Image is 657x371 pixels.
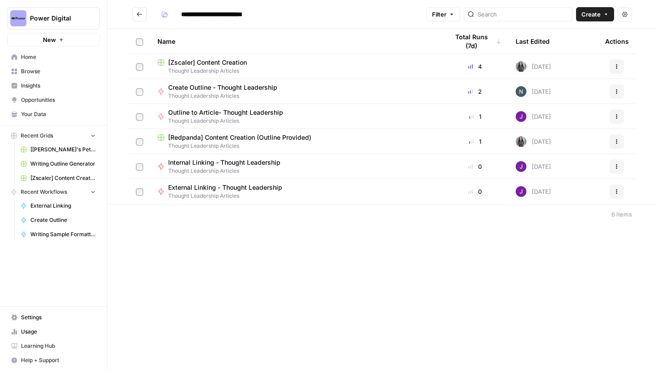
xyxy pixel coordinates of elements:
[10,10,26,26] img: Power Digital Logo
[17,171,100,185] a: [Zscaler] Content Creation
[449,29,501,54] div: Total Runs (7d)
[168,117,290,125] span: Thought Leadership Articles
[516,29,550,54] div: Last Edited
[168,133,311,142] span: [Redpanda] Content Creation (Outline Provided)
[157,29,434,54] div: Name
[30,230,96,238] span: Writing Sample Formatter
[21,328,96,336] span: Usage
[168,192,289,200] span: Thought Leadership Articles
[30,146,96,154] span: [[PERSON_NAME]'s Pet] Content Creation
[21,96,96,104] span: Opportunities
[7,129,100,142] button: Recent Grids
[30,160,96,168] span: Writing Outline Generator
[157,183,434,200] a: External Linking - Thought LeadershipThought Leadership Articles
[30,216,96,224] span: Create Outline
[17,157,100,171] a: Writing Outline Generator
[168,158,280,167] span: Internal Linking - Thought Leadership
[21,313,96,321] span: Settings
[7,325,100,339] a: Usage
[7,79,100,93] a: Insights
[17,227,100,242] a: Writing Sample Formatter
[157,83,434,100] a: Create Outline - Thought LeadershipThought Leadership Articles
[132,7,147,21] button: Go back
[516,111,526,122] img: nj1ssy6o3lyd6ijko0eoja4aphzn
[157,133,434,150] a: [Redpanda] Content Creation (Outline Provided)Thought Leadership Articles
[30,174,96,182] span: [Zscaler] Content Creation
[7,50,100,64] a: Home
[21,67,96,75] span: Browse
[157,142,434,150] span: Thought Leadership Articles
[7,310,100,325] a: Settings
[449,62,501,71] div: 4
[605,29,629,54] div: Actions
[168,58,247,67] span: [Zscaler] Content Creation
[30,202,96,210] span: External Linking
[157,58,434,75] a: [Zscaler] Content CreationThought Leadership Articles
[168,167,288,175] span: Thought Leadership Articles
[516,61,526,72] img: jr829soo748j3aun7ehv67oypzvm
[576,7,614,21] button: Create
[17,213,100,227] a: Create Outline
[516,136,551,147] div: [DATE]
[7,353,100,367] button: Help + Support
[449,162,501,171] div: 0
[21,188,67,196] span: Recent Workflows
[7,339,100,353] a: Learning Hub
[168,83,277,92] span: Create Outline - Thought Leadership
[516,86,526,97] img: mfx9qxiwvwbk9y2m949wqpoopau8
[168,108,283,117] span: Outline to Article- Thought Leadership
[449,112,501,121] div: 1
[516,111,551,122] div: [DATE]
[157,158,434,175] a: Internal Linking - Thought LeadershipThought Leadership Articles
[30,14,84,23] span: Power Digital
[17,142,100,157] a: [[PERSON_NAME]'s Pet] Content Creation
[516,136,526,147] img: jr829soo748j3aun7ehv67oypzvm
[21,356,96,364] span: Help + Support
[7,7,100,29] button: Workspace: Power Digital
[516,186,526,197] img: nj1ssy6o3lyd6ijko0eoja4aphzn
[426,7,460,21] button: Filter
[157,67,434,75] span: Thought Leadership Articles
[432,10,446,19] span: Filter
[516,161,551,172] div: [DATE]
[611,210,632,219] div: 6 Items
[516,61,551,72] div: [DATE]
[581,10,601,19] span: Create
[7,64,100,79] a: Browse
[21,342,96,350] span: Learning Hub
[7,107,100,121] a: Your Data
[21,53,96,61] span: Home
[7,185,100,199] button: Recent Workflows
[449,87,501,96] div: 2
[168,92,284,100] span: Thought Leadership Articles
[21,110,96,118] span: Your Data
[478,10,568,19] input: Search
[157,108,434,125] a: Outline to Article- Thought LeadershipThought Leadership Articles
[516,161,526,172] img: nj1ssy6o3lyd6ijko0eoja4aphzn
[7,93,100,107] a: Opportunities
[21,132,53,140] span: Recent Grids
[449,187,501,196] div: 0
[516,186,551,197] div: [DATE]
[21,82,96,90] span: Insights
[43,35,56,44] span: New
[7,33,100,46] button: New
[168,183,282,192] span: External Linking - Thought Leadership
[17,199,100,213] a: External Linking
[516,86,551,97] div: [DATE]
[449,137,501,146] div: 1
